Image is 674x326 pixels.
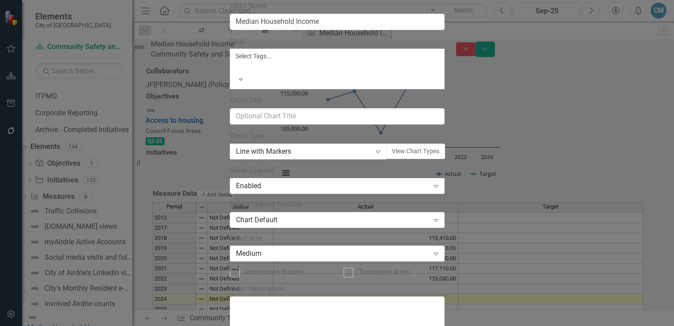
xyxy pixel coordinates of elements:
[230,37,445,47] label: Tags
[230,234,445,244] label: Chart Size
[230,1,445,11] label: Chart Name
[230,131,445,141] label: Chart Type
[236,52,439,61] div: Select Tags...
[386,144,445,159] button: View Chart Types
[230,96,445,106] label: Chart Title
[230,284,445,294] label: Chart Description
[236,181,429,191] div: Enabled
[230,200,445,210] label: Select Legend Position
[236,147,371,157] div: Line with Markers
[236,215,429,225] div: Chart Default
[236,249,429,259] div: Medium
[359,267,410,277] div: Transpose Axes
[230,108,445,125] input: Optional Chart Title
[245,267,303,277] div: Interpolate Values
[230,166,445,176] label: Show Legend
